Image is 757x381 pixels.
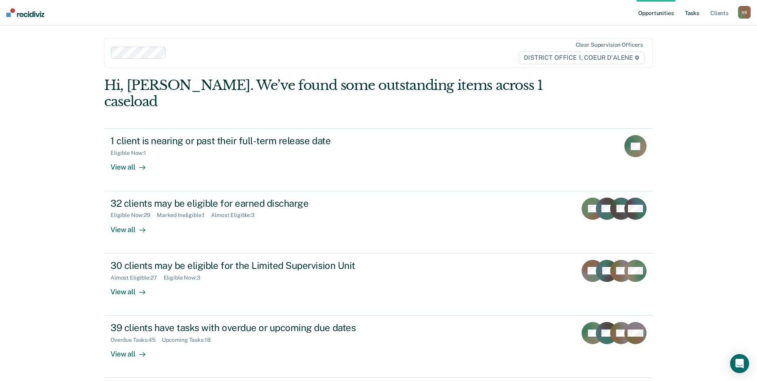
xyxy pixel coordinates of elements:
div: Eligible Now : 3 [164,274,207,281]
div: Clear supervision officers [576,42,643,48]
div: Upcoming Tasks : 18 [162,337,217,343]
a: 1 client is nearing or past their full-term release dateEligible Now:1View all [104,128,653,191]
a: 39 clients have tasks with overdue or upcoming due datesOverdue Tasks:45Upcoming Tasks:18View all [104,316,653,378]
button: SB [738,6,751,19]
div: S B [738,6,751,19]
div: View all [110,219,155,234]
div: View all [110,156,155,172]
div: Almost Eligible : 3 [211,212,261,219]
div: 1 client is nearing or past their full-term release date [110,135,388,147]
div: Overdue Tasks : 45 [110,337,162,343]
div: 30 clients may be eligible for the Limited Supervision Unit [110,260,388,271]
div: Almost Eligible : 27 [110,274,164,281]
a: 30 clients may be eligible for the Limited Supervision UnitAlmost Eligible:27Eligible Now:3View all [104,253,653,316]
div: Eligible Now : 1 [110,150,152,156]
div: Eligible Now : 29 [110,212,157,219]
div: Open Intercom Messenger [730,354,749,373]
img: Recidiviz [6,8,44,17]
span: DISTRICT OFFICE 1, COEUR D'ALENE [519,51,645,64]
div: Marked Ineligible : 1 [157,212,211,219]
div: 39 clients have tasks with overdue or upcoming due dates [110,322,388,333]
div: 32 clients may be eligible for earned discharge [110,198,388,209]
div: View all [110,343,155,359]
div: Hi, [PERSON_NAME]. We’ve found some outstanding items across 1 caseload [104,77,543,110]
a: 32 clients may be eligible for earned dischargeEligible Now:29Marked Ineligible:1Almost Eligible:... [104,191,653,253]
div: View all [110,281,155,296]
